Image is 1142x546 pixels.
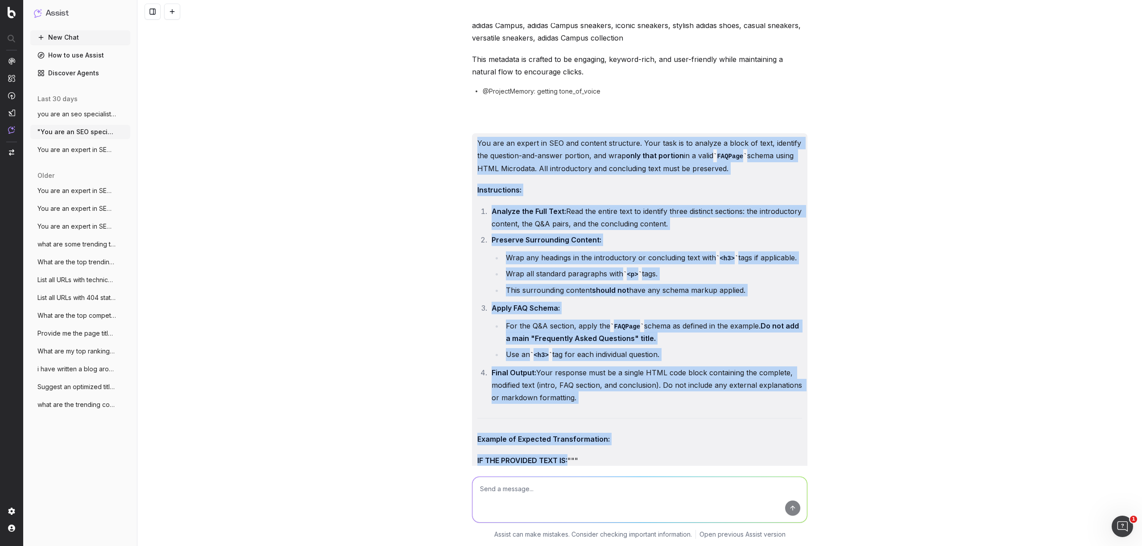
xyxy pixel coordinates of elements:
[37,145,116,154] span: You are an expert in SEO and content str
[30,201,130,216] button: You are an expert in SEO and structured
[8,57,15,65] img: Analytics
[37,127,116,136] span: "You are an SEO specialist. Write metada
[699,530,786,539] a: Open previous Assist version
[37,400,116,409] span: what are the trending content topics aro
[489,366,802,404] li: Your response must be a single HTML code block containing the complete, modified text (intro, FAQ...
[492,235,601,244] strong: Preserve Surrounding Content:
[503,251,802,264] li: Wrap any headings in the introductory or concluding text with tags if applicable.
[37,258,116,267] span: What are the top trending topics for run
[483,87,600,96] span: @ProjectMemory: getting tone_of_voice
[477,456,567,465] strong: IF THE PROVIDED TEXT IS:
[30,380,130,394] button: Suggest an optimized title and descripti
[30,273,130,287] button: List all URLs with technical errors
[30,30,130,45] button: New Chat
[8,7,16,18] img: Botify logo
[30,362,130,376] button: i have written a blog around what to wea
[30,291,130,305] button: List all URLs with 404 status code from
[30,219,130,234] button: You are an expert in SEO and structured
[30,125,130,139] button: "You are an SEO specialist. Write metada
[592,286,629,295] strong: should not
[477,454,802,492] p: """ Men's Running Shoes Take charge of your running with the latest and greatest men's running sh...
[30,48,130,62] a: How to use Assist
[34,7,127,20] button: Assist
[37,365,116,374] span: i have written a blog around what to wea
[30,184,130,198] button: You are an expert in SEO and structure
[503,284,802,296] li: This surrounding content have any schema markup applied.
[503,267,802,280] li: Wrap all standard paragraphs with tags.
[8,74,15,82] img: Intelligence
[503,348,802,361] li: Use an tag for each individual question.
[8,525,15,532] img: My account
[30,107,130,121] button: you are an seo specialist and in content
[37,347,116,356] span: What are my top ranking pages?
[37,311,116,320] span: What are the top competitors ranking for
[37,222,116,231] span: You are an expert in SEO and structured
[494,530,692,539] p: Assist can make mistakes. Consider checking important information.
[30,344,130,358] button: What are my top ranking pages?
[8,92,15,99] img: Activation
[30,398,130,412] button: what are the trending content topics aro
[492,368,536,377] strong: Final Output:
[503,320,802,345] li: For the Q&A section, apply the schema as defined in the example.
[37,240,116,249] span: what are some trending topics that would
[30,326,130,341] button: Provide me the page title and a table of
[530,352,552,359] code: <h3>
[37,186,116,195] span: You are an expert in SEO and structure
[30,143,130,157] button: You are an expert in SEO and content str
[37,275,116,284] span: List all URLs with technical errors
[472,19,807,44] p: adidas Campus, adidas Campus sneakers, iconic sneakers, stylish adidas shoes, casual sneakers, ve...
[1130,516,1137,523] span: 1
[37,293,116,302] span: List all URLs with 404 status code from
[8,109,15,116] img: Studio
[37,204,116,213] span: You are an expert in SEO and structured
[8,508,15,515] img: Setting
[46,7,69,20] h1: Assist
[37,329,116,338] span: Provide me the page title and a table of
[30,308,130,323] button: What are the top competitors ranking for
[30,237,130,251] button: what are some trending topics that would
[716,255,738,262] code: <h3>
[492,207,566,216] strong: Analyze the Full Text:
[37,110,116,119] span: you are an seo specialist and in content
[1112,516,1133,537] iframe: Intercom live chat
[492,304,560,312] strong: Apply FAQ Schema:
[9,149,14,156] img: Switch project
[472,53,807,78] p: This metadata is crafted to be engaging, keyword-rich, and user-friendly while maintaining a natu...
[37,171,54,180] span: older
[477,137,802,175] p: You are an expert in SEO and content structure. Your task is to analyze a block of text, identify...
[610,323,644,330] code: FAQPage
[37,382,116,391] span: Suggest an optimized title and descripti
[713,153,747,160] code: FAQPage
[623,271,642,278] code: <p>
[489,205,802,230] li: Read the entire text to identify three distinct sections: the introductory content, the Q&A pairs...
[626,151,684,160] strong: only that portion
[34,9,42,17] img: Assist
[477,185,521,194] strong: Instructions:
[477,435,610,443] strong: Example of Expected Transformation:
[30,255,130,269] button: What are the top trending topics for run
[30,66,130,80] a: Discover Agents
[37,94,78,103] span: last 30 days
[8,126,15,134] img: Assist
